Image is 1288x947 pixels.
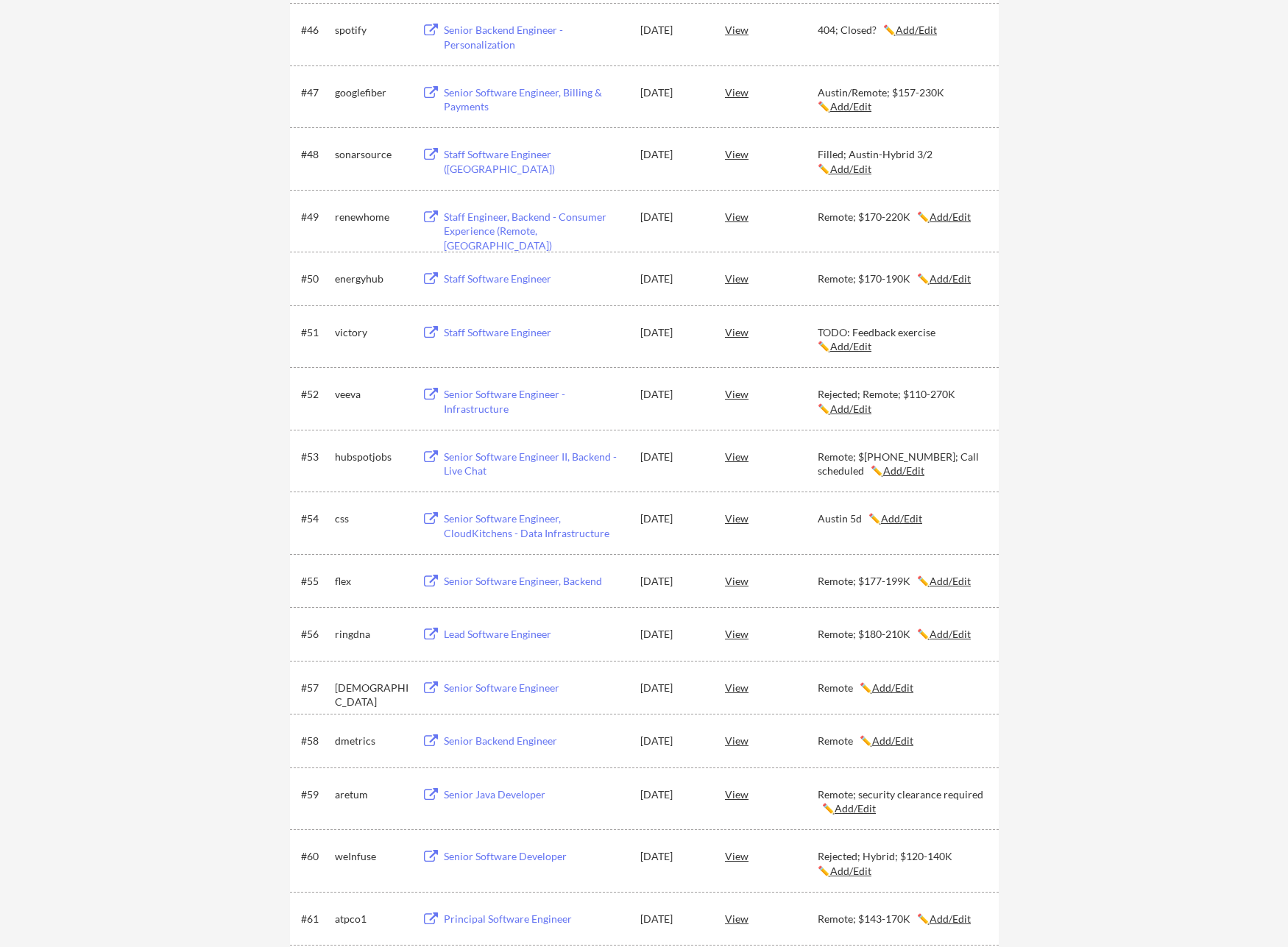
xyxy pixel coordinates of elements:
div: View [725,567,818,594]
u: Add/Edit [830,100,871,113]
div: View [725,843,818,869]
div: [DEMOGRAPHIC_DATA] [335,681,408,709]
div: hubspotjobs [335,450,408,464]
div: [DATE] [640,387,705,402]
div: #54 [301,511,330,526]
u: Add/Edit [930,272,971,285]
div: [DATE] [640,272,705,286]
div: aretum [335,787,408,802]
div: Rejected; Hybrid; $120-140K ✏️ [818,849,986,878]
div: [DATE] [640,325,705,340]
div: View [725,319,818,345]
div: Austin 5d ✏️ [818,511,986,526]
u: Add/Edit [881,512,922,525]
div: dmetrics [335,734,408,748]
div: [DATE] [640,912,705,926]
div: View [725,727,818,753]
div: View [725,674,818,701]
div: atpco1 [335,912,408,926]
u: Add/Edit [830,163,871,175]
div: [DATE] [640,511,705,526]
div: View [725,79,818,105]
u: Add/Edit [872,681,913,694]
u: Add/Edit [830,865,871,877]
div: [DATE] [640,849,705,864]
div: Senior Software Engineer II, Backend - Live Chat [444,450,626,478]
div: Staff Software Engineer [444,325,626,340]
div: googlefiber [335,85,408,100]
div: View [725,16,818,43]
u: Add/Edit [930,628,971,640]
div: #55 [301,574,330,589]
div: View [725,203,818,230]
div: Remote; security clearance required ✏️ [818,787,986,816]
div: [DATE] [640,574,705,589]
div: [DATE] [640,450,705,464]
div: Staff Software Engineer ([GEOGRAPHIC_DATA]) [444,147,626,176]
div: #61 [301,912,330,926]
div: Staff Engineer, Backend - Consumer Experience (Remote, [GEOGRAPHIC_DATA]) [444,210,626,253]
div: 404; Closed? ✏️ [818,23,986,38]
div: View [725,905,818,932]
u: Add/Edit [830,340,871,352]
div: Remote; $180-210K ✏️ [818,627,986,642]
div: css [335,511,408,526]
div: View [725,781,818,807]
div: Principal Software Engineer [444,912,626,926]
div: ringdna [335,627,408,642]
div: #49 [301,210,330,224]
div: [DATE] [640,627,705,642]
div: Lead Software Engineer [444,627,626,642]
div: [DATE] [640,734,705,748]
div: spotify [335,23,408,38]
div: flex [335,574,408,589]
div: Remote; $143-170K ✏️ [818,912,986,926]
div: View [725,505,818,531]
div: Remote; $170-220K ✏️ [818,210,986,224]
u: Add/Edit [830,402,871,415]
div: Remote ✏️ [818,681,986,695]
div: Austin/Remote; $157-230K ✏️ [818,85,986,114]
div: #48 [301,147,330,162]
div: #47 [301,85,330,100]
div: [DATE] [640,85,705,100]
u: Add/Edit [930,575,971,587]
div: Senior Backend Engineer - Personalization [444,23,626,52]
div: victory [335,325,408,340]
div: View [725,620,818,647]
div: [DATE] [640,681,705,695]
div: Remote ✏️ [818,734,986,748]
div: sonarsource [335,147,408,162]
div: #52 [301,387,330,402]
div: #58 [301,734,330,748]
div: #59 [301,787,330,802]
div: #50 [301,272,330,286]
div: #51 [301,325,330,340]
div: Senior Software Engineer, Backend [444,574,626,589]
div: Senior Software Engineer - Infrastructure [444,387,626,416]
div: #53 [301,450,330,464]
u: Add/Edit [883,464,924,477]
div: View [725,265,818,291]
div: [DATE] [640,787,705,802]
div: Senior Software Engineer [444,681,626,695]
div: TODO: Feedback exercise ✏️ [818,325,986,354]
div: veeva [335,387,408,402]
div: Senior Backend Engineer [444,734,626,748]
div: Filled; Austin-Hybrid 3/2 ✏️ [818,147,986,176]
div: energyhub [335,272,408,286]
u: Add/Edit [896,24,937,36]
div: Senior Software Developer [444,849,626,864]
div: View [725,443,818,469]
u: Add/Edit [930,912,971,925]
div: Rejected; Remote; $110-270K ✏️ [818,387,986,416]
div: Senior Software Engineer, CloudKitchens - Data Infrastructure [444,511,626,540]
div: #57 [301,681,330,695]
u: Add/Edit [835,802,876,815]
div: #60 [301,849,330,864]
div: [DATE] [640,210,705,224]
div: Remote; $170-190K ✏️ [818,272,986,286]
u: Add/Edit [872,734,913,747]
div: renewhome [335,210,408,224]
div: Remote; $177-199K ✏️ [818,574,986,589]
